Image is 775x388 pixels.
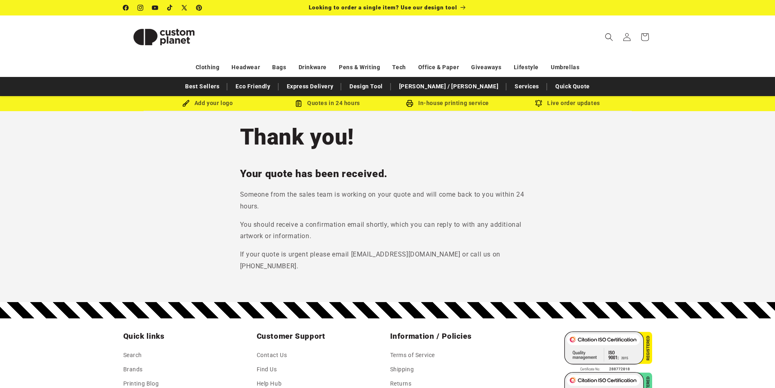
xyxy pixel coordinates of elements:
a: Express Delivery [283,79,338,94]
a: Best Sellers [181,79,223,94]
p: You should receive a confirmation email shortly, which you can reply to with any additional artwo... [240,219,535,243]
p: If your quote is urgent please email [EMAIL_ADDRESS][DOMAIN_NAME] or call us on [PHONE_NUMBER]. [240,249,535,272]
a: Terms of Service [390,350,435,362]
div: Quotes in 24 hours [268,98,388,108]
p: Someone from the sales team is working on your quote and will come back to you within 24 hours. [240,189,535,213]
div: In-house printing service [388,98,508,108]
a: Find Us [257,362,277,377]
img: Order Updates Icon [295,100,302,107]
h2: Your quote has been received. [240,167,535,180]
a: Clothing [196,60,220,75]
a: Drinkware [299,60,327,75]
a: Custom Planet [120,15,207,58]
a: [PERSON_NAME] / [PERSON_NAME] [395,79,502,94]
a: Lifestyle [514,60,539,75]
a: Bags [272,60,286,75]
a: Umbrellas [551,60,579,75]
a: Giveaways [471,60,501,75]
a: Headwear [231,60,260,75]
img: Order updates [535,100,542,107]
span: Looking to order a single item? Use our design tool [309,4,457,11]
img: ISO 9001 Certified [564,331,652,372]
a: Quick Quote [551,79,594,94]
a: Eco Friendly [231,79,274,94]
img: In-house printing [406,100,413,107]
img: Custom Planet [123,19,205,55]
h1: Thank you! [240,123,535,151]
h2: Quick links [123,331,252,341]
a: Office & Paper [418,60,459,75]
a: Search [123,350,142,362]
div: Add your logo [148,98,268,108]
a: Contact Us [257,350,287,362]
iframe: Chat Widget [734,349,775,388]
h2: Information / Policies [390,331,519,341]
summary: Search [600,28,618,46]
a: Brands [123,362,143,377]
a: Pens & Writing [339,60,380,75]
div: Live order updates [508,98,628,108]
a: Design Tool [345,79,387,94]
a: Services [511,79,543,94]
a: Tech [392,60,406,75]
a: Shipping [390,362,414,377]
h2: Customer Support [257,331,385,341]
img: Brush Icon [182,100,190,107]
